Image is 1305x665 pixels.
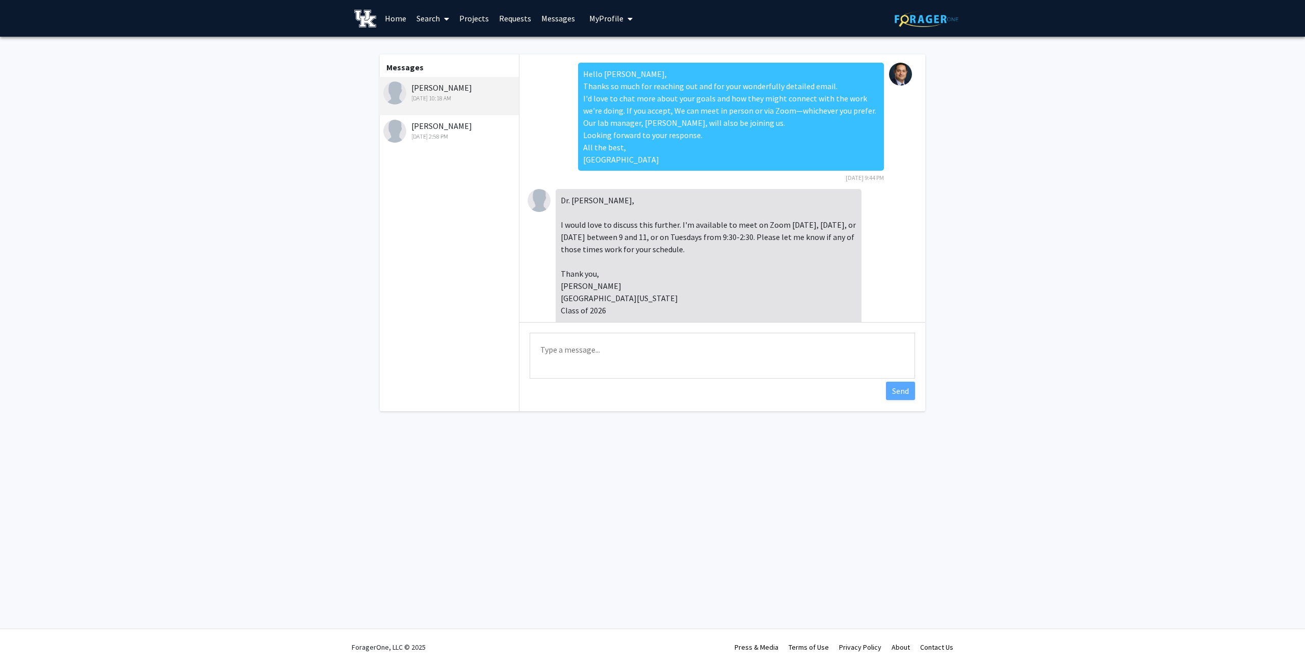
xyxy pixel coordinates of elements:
[735,643,778,652] a: Press & Media
[383,82,516,103] div: [PERSON_NAME]
[578,63,884,171] div: Hello [PERSON_NAME], Thanks so much for reaching out and for your wonderfully detailed email. I'd...
[380,1,411,36] a: Home
[8,619,43,657] iframe: Chat
[411,1,454,36] a: Search
[494,1,536,36] a: Requests
[889,63,912,86] img: Hossam El-Sheikh Ali
[920,643,953,652] a: Contact Us
[556,189,862,346] div: Dr. [PERSON_NAME], I would love to discuss this further. I'm available to meet on Zoom [DATE], [D...
[383,120,516,141] div: [PERSON_NAME]
[789,643,829,652] a: Terms of Use
[839,643,881,652] a: Privacy Policy
[383,120,406,143] img: Avery Swift
[530,333,915,379] textarea: Message
[383,82,406,104] img: Adyson Hooker
[383,132,516,141] div: [DATE] 2:58 PM
[589,13,623,23] span: My Profile
[886,382,915,400] button: Send
[892,643,910,652] a: About
[383,94,516,103] div: [DATE] 10:18 AM
[386,62,424,72] b: Messages
[352,629,426,665] div: ForagerOne, LLC © 2025
[454,1,494,36] a: Projects
[846,174,884,181] span: [DATE] 9:44 PM
[536,1,580,36] a: Messages
[354,10,376,28] img: University of Kentucky Logo
[528,189,551,212] img: Adyson Hooker
[895,11,958,27] img: ForagerOne Logo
